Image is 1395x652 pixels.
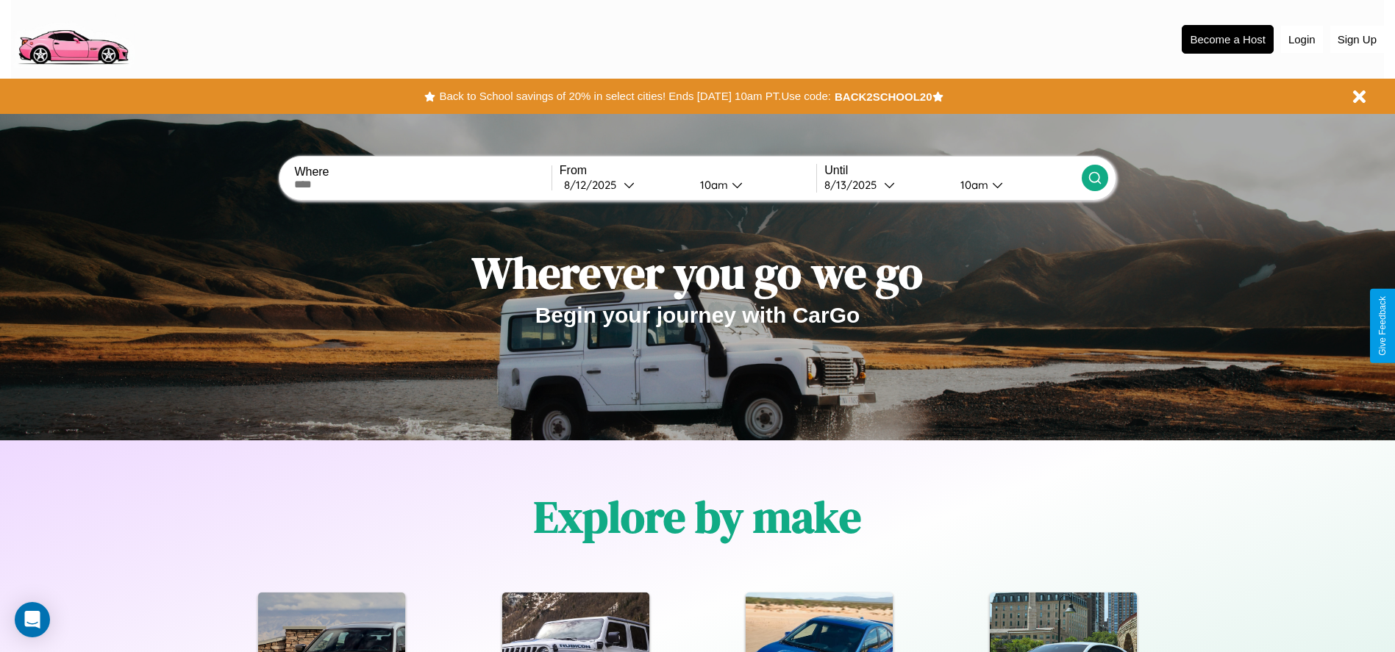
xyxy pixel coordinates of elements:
[688,177,817,193] button: 10am
[11,7,135,68] img: logo
[560,164,816,177] label: From
[15,602,50,637] div: Open Intercom Messenger
[564,178,624,192] div: 8 / 12 / 2025
[953,178,992,192] div: 10am
[949,177,1082,193] button: 10am
[294,165,551,179] label: Where
[824,164,1081,177] label: Until
[1182,25,1274,54] button: Become a Host
[1330,26,1384,53] button: Sign Up
[435,86,834,107] button: Back to School savings of 20% in select cities! Ends [DATE] 10am PT.Use code:
[835,90,932,103] b: BACK2SCHOOL20
[1281,26,1323,53] button: Login
[1377,296,1388,356] div: Give Feedback
[534,487,861,547] h1: Explore by make
[824,178,884,192] div: 8 / 13 / 2025
[693,178,732,192] div: 10am
[560,177,688,193] button: 8/12/2025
